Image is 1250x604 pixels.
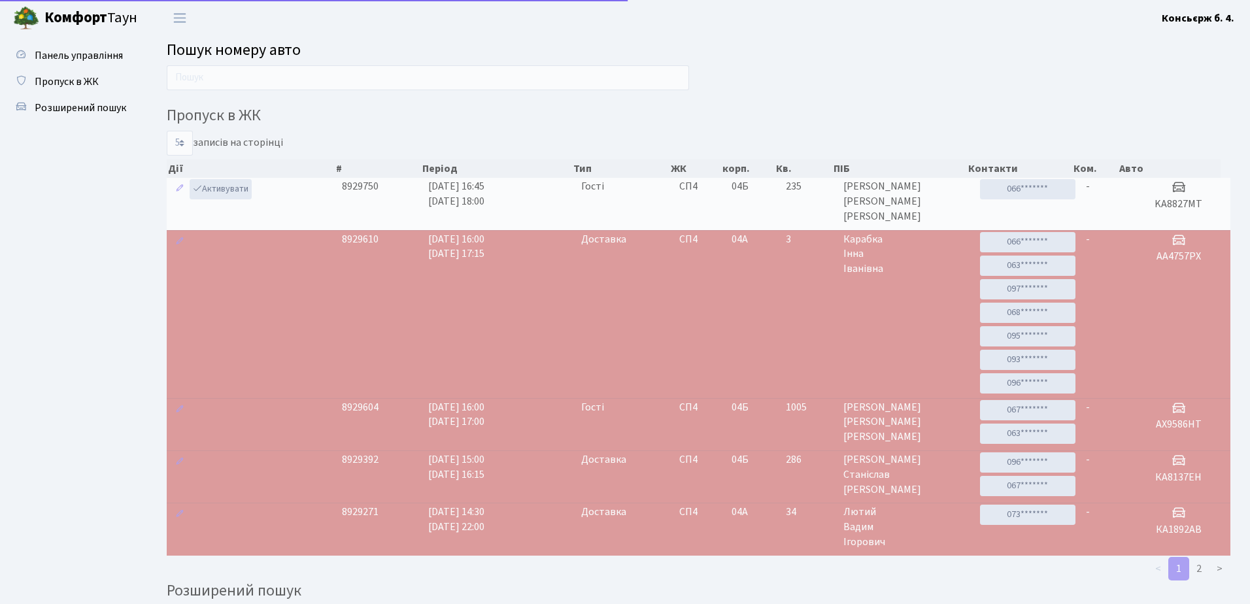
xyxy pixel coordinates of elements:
[679,452,721,467] span: СП4
[7,69,137,95] a: Пропуск в ЖК
[775,159,832,178] th: Кв.
[342,179,379,193] span: 8929750
[679,400,721,415] span: СП4
[581,232,626,247] span: Доставка
[421,159,573,178] th: Період
[172,505,188,525] a: Редагувати
[7,42,137,69] a: Панель управління
[13,5,39,31] img: logo.png
[581,505,626,520] span: Доставка
[428,400,484,429] span: [DATE] 16:00 [DATE] 17:00
[1132,418,1225,431] h5: АХ9586НТ
[786,452,833,467] span: 286
[843,452,970,497] span: [PERSON_NAME] Станіслав [PERSON_NAME]
[1168,557,1189,580] a: 1
[1132,471,1225,484] h5: КА8137ЕН
[786,505,833,520] span: 34
[1132,250,1225,263] h5: АА4757РХ
[721,159,775,178] th: корп.
[342,505,379,519] span: 8929271
[732,505,748,519] span: 04А
[172,452,188,473] a: Редагувати
[1086,232,1090,246] span: -
[786,179,833,194] span: 235
[428,452,484,482] span: [DATE] 15:00 [DATE] 16:15
[732,452,749,467] span: 04Б
[163,7,196,29] button: Переключити навігацію
[172,400,188,420] a: Редагувати
[786,232,833,247] span: 3
[172,179,188,199] a: Редагувати
[1162,10,1234,26] a: Консьєрж б. 4.
[1209,557,1230,580] a: >
[1162,11,1234,25] b: Консьєрж б. 4.
[167,39,301,61] span: Пошук номеру авто
[581,179,604,194] span: Гості
[167,582,1230,601] h4: Розширений пошук
[342,232,379,246] span: 8929610
[843,179,970,224] span: [PERSON_NAME] [PERSON_NAME] [PERSON_NAME]
[35,75,99,89] span: Пропуск в ЖК
[732,400,749,414] span: 04Б
[679,505,721,520] span: СП4
[1118,159,1221,178] th: Авто
[572,159,669,178] th: Тип
[428,179,484,209] span: [DATE] 16:45 [DATE] 18:00
[1086,505,1090,519] span: -
[35,48,123,63] span: Панель управління
[167,65,689,90] input: Пошук
[581,452,626,467] span: Доставка
[428,505,484,534] span: [DATE] 14:30 [DATE] 22:00
[428,232,484,261] span: [DATE] 16:00 [DATE] 17:15
[35,101,126,115] span: Розширений пошук
[832,159,968,178] th: ПІБ
[732,179,749,193] span: 04Б
[172,232,188,252] a: Редагувати
[732,232,748,246] span: 04А
[843,400,970,445] span: [PERSON_NAME] [PERSON_NAME] [PERSON_NAME]
[1086,400,1090,414] span: -
[1086,452,1090,467] span: -
[679,232,721,247] span: СП4
[167,107,1230,126] h4: Пропуск в ЖК
[167,159,335,178] th: Дії
[843,505,970,550] span: Лютий Вадим Ігорович
[669,159,721,178] th: ЖК
[679,179,721,194] span: СП4
[1132,524,1225,536] h5: КА1892АВ
[7,95,137,121] a: Розширений пошук
[335,159,420,178] th: #
[1189,557,1209,580] a: 2
[167,131,193,156] select: записів на сторінці
[44,7,107,28] b: Комфорт
[342,400,379,414] span: 8929604
[786,400,833,415] span: 1005
[1132,198,1225,210] h5: KA8827MT
[1072,159,1118,178] th: Ком.
[44,7,137,29] span: Таун
[1086,179,1090,193] span: -
[190,179,252,199] a: Активувати
[581,400,604,415] span: Гості
[342,452,379,467] span: 8929392
[967,159,1072,178] th: Контакти
[843,232,970,277] span: Карабка Інна Іванівна
[167,131,283,156] label: записів на сторінці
